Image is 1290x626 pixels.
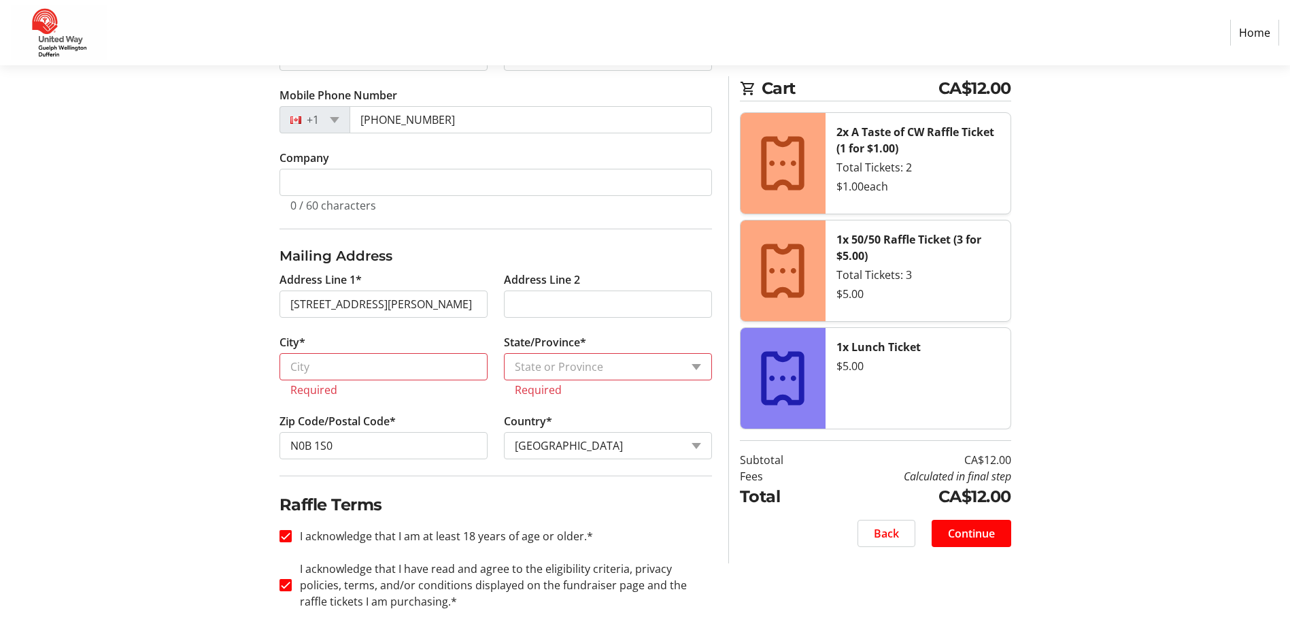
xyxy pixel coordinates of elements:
div: $5.00 [836,286,1000,302]
input: Zip or Postal Code [279,432,488,459]
label: I acknowledge that I have read and agree to the eligibility criteria, privacy policies, terms, an... [292,561,712,610]
span: Cart [762,76,938,101]
tr-error: Required [515,383,701,397]
label: State/Province* [504,334,586,350]
label: City* [279,334,305,350]
div: Total Tickets: 3 [836,267,1000,283]
label: Address Line 2 [504,271,580,288]
span: CA$12.00 [938,76,1011,101]
button: Back [858,520,915,547]
tr-character-limit: 0 / 60 characters [290,198,376,213]
td: Subtotal [740,452,818,468]
td: Fees [740,468,818,484]
strong: 2x A Taste of CW Raffle Ticket (1 for $1.00) [836,125,994,156]
tr-error: Required [290,383,477,397]
div: $5.00 [836,358,1000,374]
td: CA$12.00 [818,484,1011,509]
img: United Way Guelph Wellington Dufferin's Logo [11,5,107,60]
button: Continue [932,520,1011,547]
input: Address [279,291,488,318]
h3: Mailing Address [279,246,712,266]
label: Mobile Phone Number [279,87,397,103]
span: Continue [948,525,995,542]
span: Back [874,525,899,542]
strong: 1x Lunch Ticket [836,340,921,355]
td: CA$12.00 [818,452,1011,468]
label: Address Line 1* [279,271,362,288]
label: Zip Code/Postal Code* [279,413,396,429]
label: Company [279,150,329,166]
h2: Raffle Terms [279,493,712,517]
div: Total Tickets: 2 [836,159,1000,176]
a: Home [1230,20,1279,46]
input: City [279,353,488,380]
label: I acknowledge that I am at least 18 years of age or older.* [292,528,593,544]
td: Total [740,484,818,509]
td: Calculated in final step [818,468,1011,484]
label: Country* [504,413,552,429]
div: $1.00 each [836,178,1000,195]
strong: 1x 50/50 Raffle Ticket (3 for $5.00) [836,232,981,263]
input: (506) 234-5678 [350,106,712,133]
